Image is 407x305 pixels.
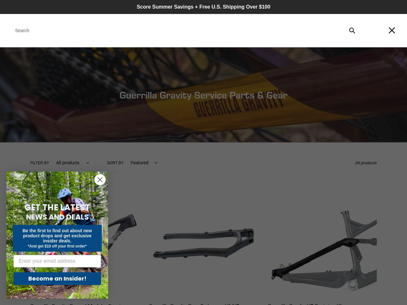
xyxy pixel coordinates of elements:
[13,272,101,285] button: Become an Insider!
[9,24,359,37] input: Search
[23,228,92,243] span: Be the first to find out about new product drops and get exclusive insider deals.
[281,90,405,300] iframe: SalesIQ Chatwindow
[24,202,90,213] span: GET THE LATEST
[26,212,89,222] span: NEWS AND DEALS
[28,244,86,248] span: *And get $10 off your first order*
[13,255,101,268] input: Enter your email address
